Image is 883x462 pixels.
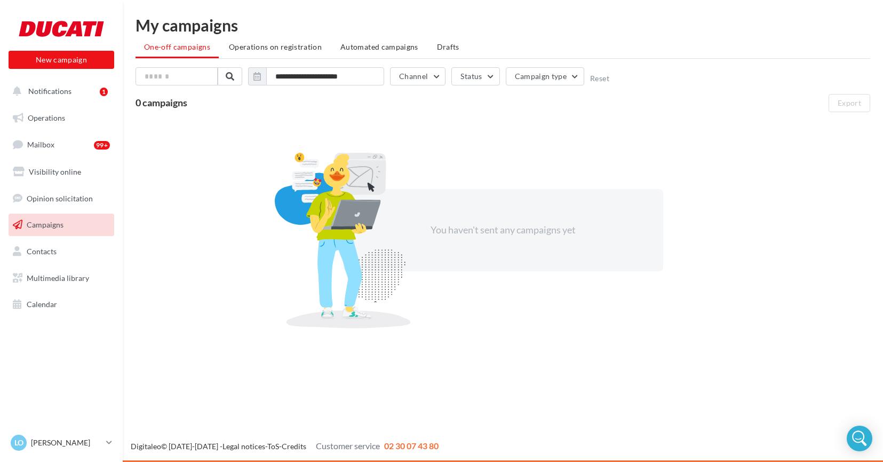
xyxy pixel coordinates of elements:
[27,140,54,149] span: Mailbox
[100,88,108,96] div: 1
[282,442,306,451] a: Credits
[14,437,23,448] span: LO
[437,42,459,51] span: Drafts
[411,223,595,237] div: You haven't sent any campaigns yet
[29,167,81,176] span: Visibility online
[28,113,65,122] span: Operations
[847,426,872,451] div: Open Intercom Messenger
[27,247,57,256] span: Contacts
[6,293,116,316] a: Calendar
[829,94,870,112] button: Export
[136,17,870,33] div: My campaigns
[6,107,116,129] a: Operations
[131,442,439,451] span: © [DATE]-[DATE] - - -
[6,214,116,236] a: Campaigns
[131,442,161,451] a: Digitaleo
[9,433,114,453] a: LO [PERSON_NAME]
[27,193,93,202] span: Opinion solicitation
[384,441,439,451] span: 02 30 07 43 80
[94,141,110,150] div: 99+
[451,67,499,85] button: Status
[6,161,116,183] a: Visibility online
[267,442,279,451] a: ToS
[229,42,322,51] span: Operations on registration
[27,273,89,283] span: Multimedia library
[340,42,418,51] span: Automated campaigns
[590,74,609,83] button: Reset
[6,240,116,263] a: Contacts
[222,442,265,451] a: Legal notices
[27,300,57,309] span: Calendar
[27,220,63,229] span: Campaigns
[31,437,102,448] p: [PERSON_NAME]
[6,80,112,103] button: Notifications 1
[28,87,71,96] span: Notifications
[506,67,585,85] button: Campaign type
[9,51,114,69] button: New campaign
[6,133,116,156] a: Mailbox99+
[136,97,187,108] span: 0 campaigns
[316,441,380,451] span: Customer service
[6,267,116,289] a: Multimedia library
[390,67,446,85] button: Channel
[6,187,116,210] a: Opinion solicitation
